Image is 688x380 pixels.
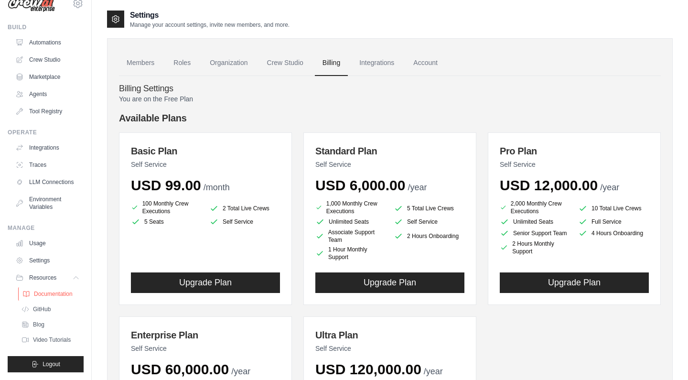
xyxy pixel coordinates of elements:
[11,140,84,155] a: Integrations
[424,367,443,376] span: /year
[8,224,84,232] div: Manage
[166,50,198,76] a: Roles
[394,228,464,244] li: 2 Hours Onboarding
[259,50,311,76] a: Crew Studio
[43,360,60,368] span: Logout
[8,23,84,31] div: Build
[11,253,84,268] a: Settings
[500,272,649,293] button: Upgrade Plan
[315,144,464,158] h3: Standard Plan
[231,367,250,376] span: /year
[11,236,84,251] a: Usage
[406,50,445,76] a: Account
[131,344,280,353] p: Self Service
[33,336,71,344] span: Video Tutorials
[500,217,570,227] li: Unlimited Seats
[17,303,84,316] a: GitHub
[131,177,201,193] span: USD 99.00
[131,144,280,158] h3: Basic Plan
[640,334,688,380] iframe: Chat Widget
[315,328,464,342] h3: Ultra Plan
[500,240,570,255] li: 2 Hours Monthly Support
[315,177,405,193] span: USD 6,000.00
[33,305,51,313] span: GitHub
[209,217,280,227] li: Self Service
[11,174,84,190] a: LLM Connections
[131,160,280,169] p: Self Service
[315,50,348,76] a: Billing
[11,35,84,50] a: Automations
[131,272,280,293] button: Upgrade Plan
[29,274,56,282] span: Resources
[315,361,421,377] span: USD 120,000.00
[500,228,570,238] li: Senior Support Team
[119,84,661,94] h4: Billing Settings
[500,160,649,169] p: Self Service
[500,144,649,158] h3: Pro Plan
[119,50,162,76] a: Members
[33,321,44,328] span: Blog
[11,104,84,119] a: Tool Registry
[17,318,84,331] a: Blog
[600,183,619,192] span: /year
[315,344,464,353] p: Self Service
[131,200,202,215] li: 100 Monthly Crew Executions
[11,52,84,67] a: Crew Studio
[131,328,280,342] h3: Enterprise Plan
[119,94,661,104] p: You are on the Free Plan
[8,129,84,136] div: Operate
[204,183,230,192] span: /month
[315,246,386,261] li: 1 Hour Monthly Support
[8,356,84,372] button: Logout
[352,50,402,76] a: Integrations
[408,183,427,192] span: /year
[578,228,649,238] li: 4 Hours Onboarding
[11,87,84,102] a: Agents
[315,272,464,293] button: Upgrade Plan
[315,217,386,227] li: Unlimited Seats
[578,217,649,227] li: Full Service
[131,217,202,227] li: 5 Seats
[209,202,280,215] li: 2 Total Live Crews
[119,111,661,125] h4: Available Plans
[131,361,229,377] span: USD 60,000.00
[34,290,73,298] span: Documentation
[11,270,84,285] button: Resources
[130,21,290,29] p: Manage your account settings, invite new members, and more.
[394,217,464,227] li: Self Service
[500,177,598,193] span: USD 12,000.00
[500,200,570,215] li: 2,000 Monthly Crew Executions
[202,50,255,76] a: Organization
[11,69,84,85] a: Marketplace
[17,333,84,347] a: Video Tutorials
[315,160,464,169] p: Self Service
[315,200,386,215] li: 1,000 Monthly Crew Executions
[11,192,84,215] a: Environment Variables
[315,228,386,244] li: Associate Support Team
[18,287,85,301] a: Documentation
[394,202,464,215] li: 5 Total Live Crews
[11,157,84,173] a: Traces
[130,10,290,21] h2: Settings
[578,202,649,215] li: 10 Total Live Crews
